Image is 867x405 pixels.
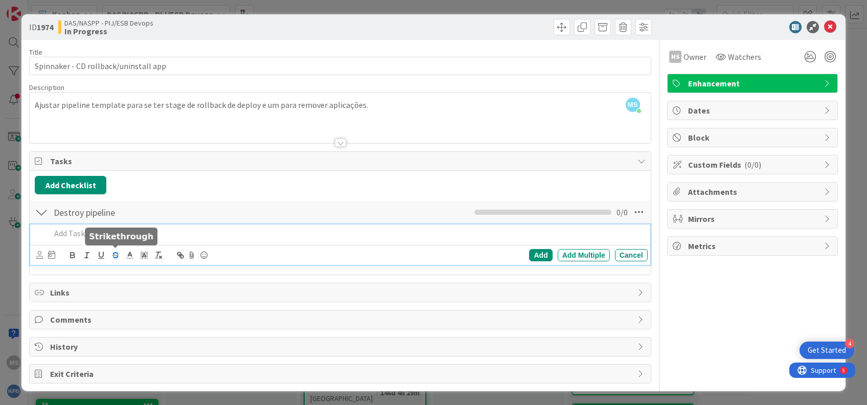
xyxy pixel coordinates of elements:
div: Cancel [615,249,648,261]
div: Add [529,249,552,261]
span: DAS/NASPP - PIJ/ESB Devops [64,19,153,27]
span: 0 / 0 [617,206,628,218]
div: 4 [845,339,854,348]
div: MS [669,51,681,63]
input: Add Checklist... [50,203,280,221]
span: Description [29,83,64,92]
span: Tasks [50,155,632,167]
span: ( 0/0 ) [744,160,761,170]
span: Mirrors [688,213,819,225]
span: Block [688,131,819,144]
span: History [50,341,632,353]
span: MS [626,98,640,112]
span: Metrics [688,240,819,252]
span: Dates [688,104,819,117]
span: Watchers [728,51,761,63]
p: Ajustar pipeline template para se ter stage de rollback de deploy e um para remover aplicações. [35,99,645,111]
div: Open Get Started checklist, remaining modules: 4 [800,342,854,359]
span: Comments [50,313,632,326]
div: Get Started [808,345,846,355]
b: 1974 [37,22,53,32]
div: Add Multiple [558,249,610,261]
span: Custom Fields [688,159,819,171]
span: Links [50,286,632,299]
h5: Strikethrough [89,232,153,241]
span: Exit Criteria [50,368,632,380]
label: Title [29,48,42,57]
input: type card name here... [29,57,651,75]
div: 5 [53,4,56,12]
span: Enhancement [688,77,819,89]
b: In Progress [64,27,153,35]
span: Support [21,2,47,14]
span: Owner [683,51,706,63]
button: Add Checklist [35,176,106,194]
span: Attachments [688,186,819,198]
span: ID [29,21,53,33]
